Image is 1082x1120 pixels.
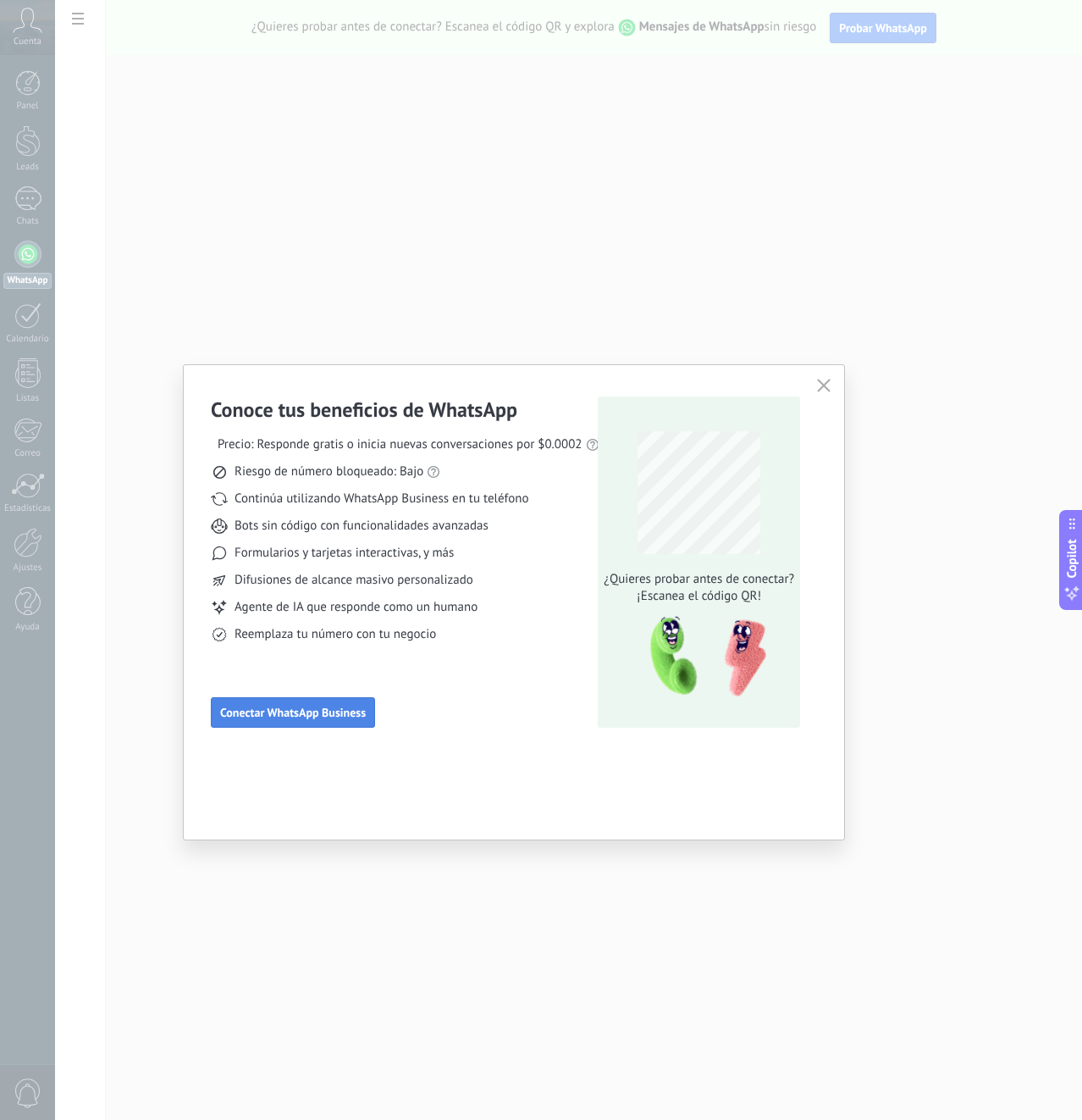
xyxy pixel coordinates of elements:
span: ¡Escanea el código QR! [599,588,799,605]
span: Riesgo de número bloqueado: Bajo [235,463,423,480]
span: ¿Quieres probar antes de conectar? [599,571,799,588]
span: Conectar WhatsApp Business [220,707,366,718]
span: Formularios y tarjetas interactivas, y más [235,545,454,562]
span: Continúa utilizando WhatsApp Business en tu teléfono [235,491,528,507]
button: Conectar WhatsApp Business [211,697,375,728]
span: Copilot [1063,540,1080,579]
img: qr-pic-1x.png [636,612,770,702]
span: Agente de IA que responde como un humano [235,599,478,616]
span: Reemplaza tu número con tu negocio [235,626,436,643]
span: Bots sin código con funcionalidades avanzadas [235,518,489,535]
span: Precio: Responde gratis o inicia nuevas conversaciones por $0.0002 [218,436,582,453]
h3: Conoce tus beneficios de WhatsApp [211,396,517,423]
span: Difusiones de alcance masivo personalizado [235,572,473,589]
